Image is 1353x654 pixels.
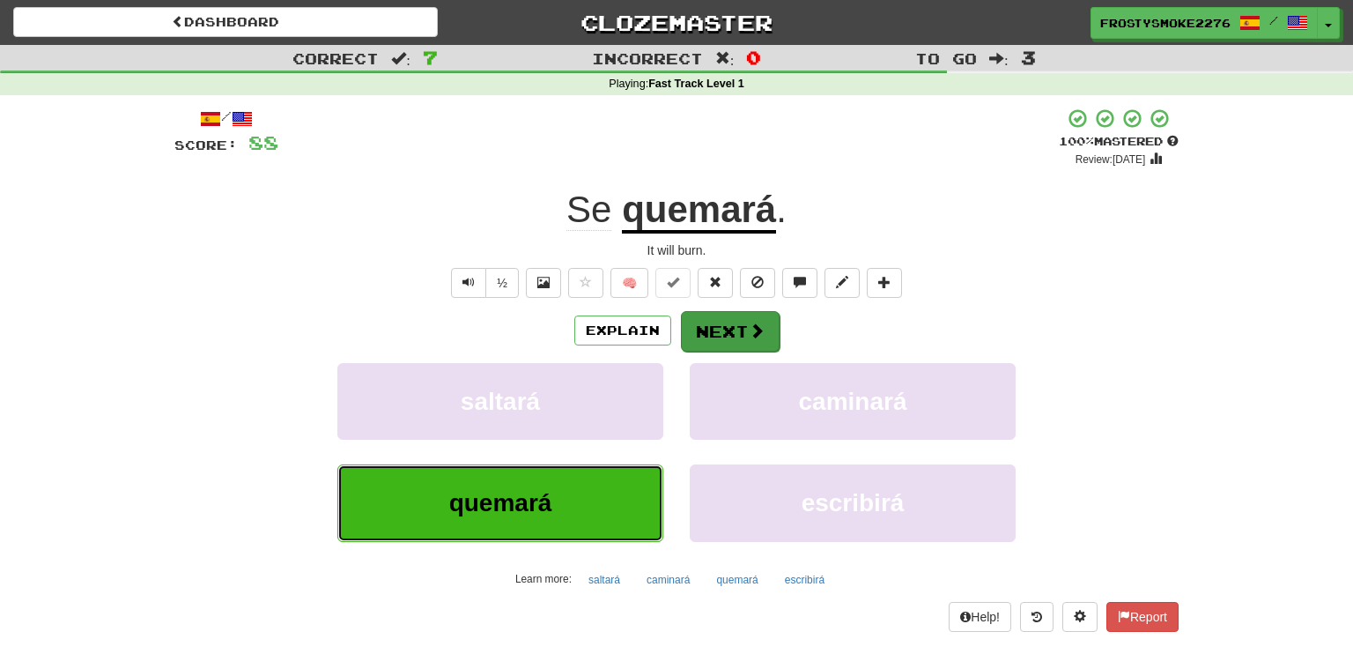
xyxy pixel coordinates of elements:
[824,268,860,298] button: Edit sentence (alt+d)
[915,49,977,67] span: To go
[1106,602,1179,632] button: Report
[706,567,767,593] button: quemará
[746,47,761,68] span: 0
[637,567,699,593] button: caminará
[337,464,663,541] button: quemará
[1021,47,1036,68] span: 3
[1100,15,1231,31] span: FrostySmoke2276
[799,388,907,415] span: caminará
[566,189,611,231] span: Se
[655,268,691,298] button: Set this sentence to 100% Mastered (alt+m)
[740,268,775,298] button: Ignore sentence (alt+i)
[461,388,540,415] span: saltará
[449,489,552,517] span: quemará
[13,7,438,37] a: Dashboard
[681,311,780,352] button: Next
[989,51,1009,66] span: :
[447,268,519,298] div: Text-to-speech controls
[775,567,834,593] button: escribirá
[1059,134,1179,150] div: Mastered
[292,49,379,67] span: Correct
[248,131,278,153] span: 88
[867,268,902,298] button: Add to collection (alt+a)
[515,573,572,585] small: Learn more:
[391,51,410,66] span: :
[1020,602,1054,632] button: Round history (alt+y)
[802,489,905,517] span: escribirá
[1091,7,1318,39] a: FrostySmoke2276 /
[690,363,1016,440] button: caminará
[1059,134,1094,148] span: 100 %
[174,242,1179,259] div: It will burn.
[485,268,519,298] button: ½
[648,78,744,90] strong: Fast Track Level 1
[568,268,603,298] button: Favorite sentence (alt+f)
[579,567,630,593] button: saltará
[451,268,486,298] button: Play sentence audio (ctl+space)
[610,268,648,298] button: 🧠
[622,189,776,234] u: quemará
[423,47,438,68] span: 7
[174,137,238,152] span: Score:
[715,51,735,66] span: :
[337,363,663,440] button: saltará
[949,602,1011,632] button: Help!
[782,268,817,298] button: Discuss sentence (alt+u)
[174,108,278,130] div: /
[526,268,561,298] button: Show image (alt+x)
[698,268,733,298] button: Reset to 0% Mastered (alt+r)
[1269,14,1278,26] span: /
[574,316,671,346] button: Explain
[464,7,889,38] a: Clozemaster
[592,49,703,67] span: Incorrect
[1076,153,1146,166] small: Review: [DATE]
[690,464,1016,541] button: escribirá
[776,189,787,230] span: .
